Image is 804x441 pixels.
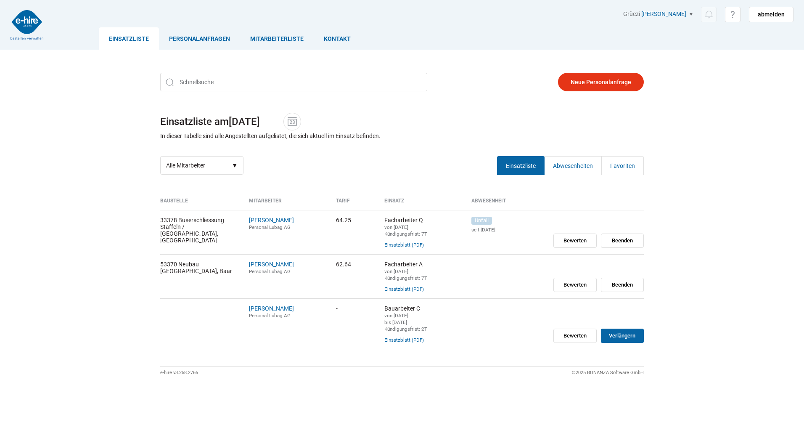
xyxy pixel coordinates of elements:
[249,217,294,223] a: [PERSON_NAME]
[471,217,492,225] span: Unfall
[601,329,644,343] input: Verlängern
[336,261,351,268] nobr: 62.64
[249,261,294,268] a: [PERSON_NAME]
[641,11,686,17] a: [PERSON_NAME]
[384,224,427,237] small: von [DATE] Kündigungsfrist: 7T
[99,27,159,50] a: Einsatzliste
[497,156,545,175] a: Einsatzliste
[623,11,793,22] div: Grüezi
[249,224,291,230] small: Personal Lubag AG
[749,7,793,22] a: abmelden
[471,227,541,233] small: seit [DATE]
[544,156,602,175] a: Abwesenheiten
[384,268,427,281] small: von [DATE] Kündigungsfrist: 7T
[553,278,597,292] input: Bewerten
[601,234,644,248] input: Beenden
[601,278,644,292] input: Beenden
[286,115,299,128] img: icon-date.svg
[378,298,465,349] td: Bauarbeiter C
[249,268,291,274] small: Personal Lubag AG
[703,9,714,20] img: icon-notification.svg
[384,313,427,332] small: von [DATE] bis [DATE] Kündigungsfrist: 2T
[378,254,465,298] td: Facharbeiter A
[160,367,198,379] div: e-hire v3.258.2766
[240,27,314,50] a: Mitarbeiterliste
[378,198,465,210] th: Einsatz
[465,198,547,210] th: Abwesenheit
[727,9,738,20] img: icon-help.svg
[160,261,232,274] span: 53370 Neubau [GEOGRAPHIC_DATA], Baar
[336,217,351,223] nobr: 64.25
[243,198,330,210] th: Mitarbeiter
[601,156,644,175] a: Favoriten
[553,234,597,248] input: Bewerten
[336,305,338,312] nobr: -
[160,73,427,91] input: Schnellsuche
[330,198,378,210] th: Tarif
[314,27,361,50] a: Kontakt
[160,217,224,244] span: 33378 Buserschliessung Staffeln / [GEOGRAPHIC_DATA], [GEOGRAPHIC_DATA]
[378,210,465,254] td: Facharbeiter Q
[160,198,243,210] th: Baustelle
[384,242,424,248] a: Einsatzblatt (PDF)
[160,133,381,139] p: In dieser Tabelle sind alle Angestellten aufgelistet, die sich aktuell im Einsatz befinden.
[558,73,644,91] a: Neue Personalanfrage
[553,329,597,343] input: Bewerten
[249,305,294,312] a: [PERSON_NAME]
[249,313,291,319] small: Personal Lubag AG
[384,337,424,343] a: Einsatzblatt (PDF)
[159,27,240,50] a: Personalanfragen
[572,367,644,379] div: ©2025 BONANZA Software GmbH
[160,113,644,130] h1: Einsatzliste am
[384,286,424,292] a: Einsatzblatt (PDF)
[11,10,43,40] img: logo2.png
